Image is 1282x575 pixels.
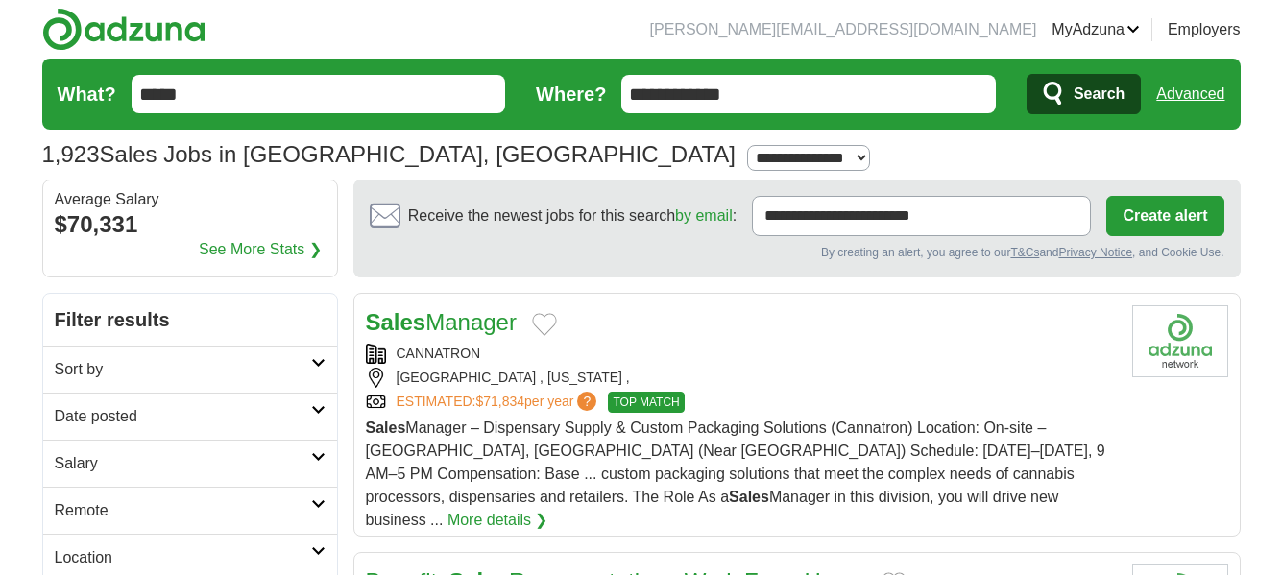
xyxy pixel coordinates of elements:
a: Date posted [43,393,337,440]
div: Average Salary [55,192,326,207]
a: MyAdzuna [1052,18,1140,41]
h2: Remote [55,499,311,522]
a: Salary [43,440,337,487]
a: T&Cs [1010,246,1039,259]
strong: Sales [366,309,426,335]
label: What? [58,80,116,108]
strong: Sales [366,419,406,436]
button: Create alert [1106,196,1223,236]
span: 1,923 [42,137,100,172]
a: Remote [43,487,337,534]
a: Sort by [43,346,337,393]
li: [PERSON_NAME][EMAIL_ADDRESS][DOMAIN_NAME] [650,18,1037,41]
a: by email [675,207,733,224]
a: ESTIMATED:$71,834per year? [397,392,601,413]
div: CANNATRON [366,344,1117,364]
span: Receive the newest jobs for this search : [408,204,737,228]
img: Company logo [1132,305,1228,377]
span: Search [1074,75,1125,113]
span: Manager – Dispensary Supply & Custom Packaging Solutions (Cannatron) Location: On-site – [GEOGRAP... [366,419,1105,528]
a: More details ❯ [447,509,548,532]
h2: Sort by [55,358,311,381]
h1: Sales Jobs in [GEOGRAPHIC_DATA], [GEOGRAPHIC_DATA] [42,141,736,167]
div: By creating an alert, you agree to our and , and Cookie Use. [370,244,1224,261]
h2: Location [55,546,311,569]
span: $71,834 [475,394,524,409]
strong: Sales [729,489,769,505]
a: See More Stats ❯ [199,238,322,261]
img: Adzuna logo [42,8,206,51]
label: Where? [536,80,606,108]
span: TOP MATCH [608,392,684,413]
button: Add to favorite jobs [532,313,557,336]
button: Search [1027,74,1141,114]
h2: Date posted [55,405,311,428]
span: ? [577,392,596,411]
div: [GEOGRAPHIC_DATA] , [US_STATE] , [366,368,1117,388]
h2: Salary [55,452,311,475]
a: Privacy Notice [1058,246,1132,259]
h2: Filter results [43,294,337,346]
a: Employers [1168,18,1241,41]
div: $70,331 [55,207,326,242]
a: Advanced [1156,75,1224,113]
a: SalesManager [366,309,517,335]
